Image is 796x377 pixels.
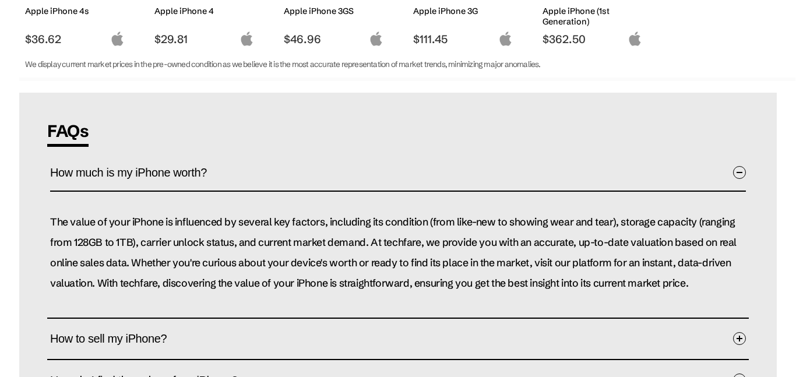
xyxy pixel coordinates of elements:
[50,322,746,357] button: How to sell my iPhone?
[154,32,254,46] span: $29.81
[50,154,224,191] span: How much is my iPhone worth?
[369,31,383,46] img: apple-logo
[628,31,642,46] img: apple-logo
[498,31,513,46] img: apple-logo
[50,156,746,192] button: How much is my iPhone worth?
[284,32,383,46] span: $46.96
[25,6,125,16] h2: Apple iPhone 4s
[413,32,513,46] span: $111.45
[284,6,383,16] h2: Apple iPhone 3GS
[543,6,642,27] h2: Apple iPhone (1st Generation)
[239,31,254,46] img: apple-logo
[50,212,746,294] p: The value of your iPhone is influenced by several key factors, including its condition (from like...
[25,58,752,72] p: We display current market prices in the pre-owned condition as we believe it is the most accurate...
[47,121,89,147] span: FAQs
[413,6,513,16] h2: Apple iPhone 3G
[110,31,125,46] img: apple-logo
[543,32,642,46] span: $362.50
[50,320,184,357] span: How to sell my iPhone?
[154,6,254,16] h2: Apple iPhone 4
[25,32,125,46] span: $36.62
